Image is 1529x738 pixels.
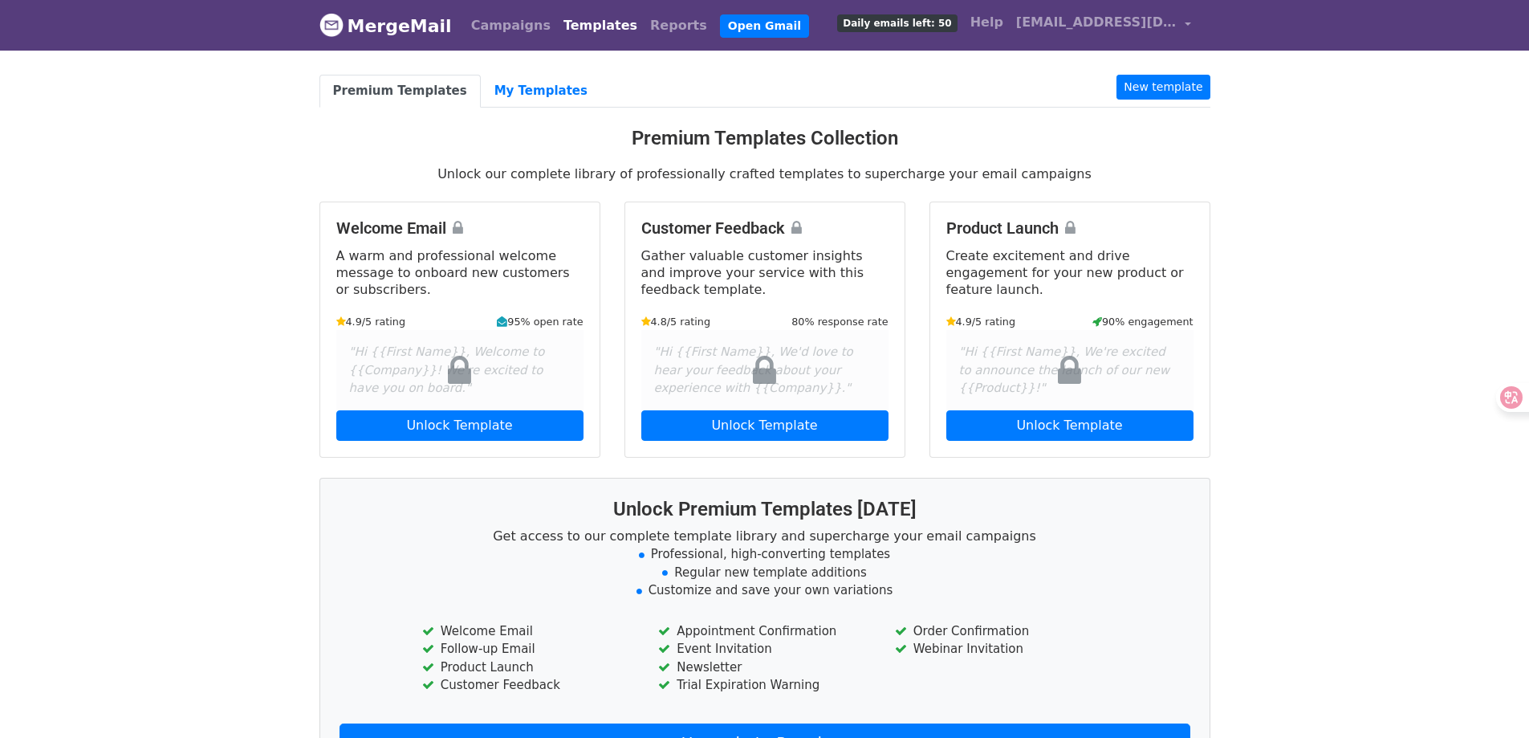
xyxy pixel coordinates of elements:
li: Appointment Confirmation [658,622,870,641]
li: Professional, high-converting templates [340,545,1190,564]
a: New template [1116,75,1210,100]
div: "Hi {{First Name}}, We're excited to announce the launch of our new {{Product}}!" [946,330,1194,410]
a: Unlock Template [946,410,1194,441]
a: MergeMail [319,9,452,43]
li: Event Invitation [658,640,870,658]
div: "Hi {{First Name}}, Welcome to {{Company}}! We're excited to have you on board." [336,330,584,410]
p: A warm and professional welcome message to onboard new customers or subscribers. [336,247,584,298]
li: Webinar Invitation [895,640,1107,658]
small: 4.9/5 rating [336,314,406,329]
a: Campaigns [465,10,557,42]
a: [EMAIL_ADDRESS][DOMAIN_NAME] [1010,6,1198,44]
p: Get access to our complete template library and supercharge your email campaigns [340,528,1190,544]
a: Daily emails left: 50 [831,6,963,39]
li: Customer Feedback [422,676,634,695]
li: Customize and save your own variations [340,581,1190,600]
a: Unlock Template [336,410,584,441]
span: [EMAIL_ADDRESS][DOMAIN_NAME] [1016,13,1177,32]
a: Unlock Template [641,410,889,441]
small: 80% response rate [791,314,888,329]
p: Gather valuable customer insights and improve your service with this feedback template. [641,247,889,298]
li: Welcome Email [422,622,634,641]
a: Open Gmail [720,14,809,38]
p: Unlock our complete library of professionally crafted templates to supercharge your email campaigns [319,165,1210,182]
a: My Templates [481,75,601,108]
span: Daily emails left: 50 [837,14,957,32]
p: Create excitement and drive engagement for your new product or feature launch. [946,247,1194,298]
h4: Product Launch [946,218,1194,238]
small: 4.8/5 rating [641,314,711,329]
h3: Premium Templates Collection [319,127,1210,150]
a: Help [964,6,1010,39]
h3: Unlock Premium Templates [DATE] [340,498,1190,521]
div: "Hi {{First Name}}, We'd love to hear your feedback about your experience with {{Company}}." [641,330,889,410]
a: Reports [644,10,714,42]
a: Templates [557,10,644,42]
small: 4.9/5 rating [946,314,1016,329]
small: 90% engagement [1092,314,1194,329]
img: MergeMail logo [319,13,344,37]
li: Follow-up Email [422,640,634,658]
li: Order Confirmation [895,622,1107,641]
small: 95% open rate [497,314,583,329]
li: Newsletter [658,658,870,677]
li: Trial Expiration Warning [658,676,870,695]
li: Regular new template additions [340,564,1190,582]
a: Premium Templates [319,75,481,108]
h4: Welcome Email [336,218,584,238]
li: Product Launch [422,658,634,677]
h4: Customer Feedback [641,218,889,238]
